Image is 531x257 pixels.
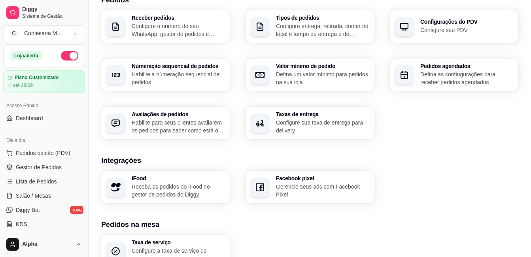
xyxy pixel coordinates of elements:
a: Diggy Botnovo [3,204,85,216]
button: Alpha [3,235,85,254]
span: Sistema de Gestão [22,13,82,19]
span: Pedidos balcão (PDV) [16,149,70,157]
h3: Taxas de entrega [276,111,369,117]
p: Gerencie seus ads com Facebook Pixel [276,183,369,198]
span: Diggy Bot [16,206,40,214]
span: Lista de Pedidos [16,178,57,185]
button: Receber pedidosConfigure o número do seu WhatsApp, gestor de pedidos e outros [101,10,230,43]
a: Gestor de Pedidos [3,161,85,174]
article: até 28/09 [13,82,33,89]
h3: Tipos de pedidos [276,15,369,21]
h3: Avaliações de pedidos [132,111,225,117]
button: Pedidos balcão (PDV) [3,147,85,159]
button: Select a team [3,25,85,41]
button: Facebook pixelGerencie seus ads com Facebook Pixel [246,171,374,203]
a: Dashboard [3,112,85,125]
div: Dia a dia [3,134,85,147]
button: Pedidos agendadosDefina as confiugurações para receber pedidos agendados [390,59,518,91]
h3: Facebook pixel [276,176,369,181]
h3: Númeração sequencial de pedidos [132,63,225,69]
span: KDS [16,220,27,228]
h3: Configurações do PDV [420,19,514,25]
a: KDS [3,218,85,231]
p: Configure o número do seu WhatsApp, gestor de pedidos e outros [132,22,225,38]
h3: Valor mínimo de pedido [276,63,369,69]
button: Tipos de pedidosConfigure entrega, retirada, comer no local e tempo de entrega e de retirada [246,10,374,43]
a: DiggySistema de Gestão [3,3,85,22]
p: Receba os pedidos do iFood no gestor de pedidos do Diggy [132,183,225,198]
p: Defina as confiugurações para receber pedidos agendados [420,70,514,86]
button: Alterar Status [61,51,78,60]
span: Gestor de Pedidos [16,163,62,171]
article: Plano Customizado [15,75,59,81]
span: Diggy [22,6,82,13]
p: Configure sua taxa de entrega para delivery [276,119,369,134]
button: Taxas de entregaConfigure sua taxa de entrega para delivery [246,107,374,139]
span: C [10,29,18,37]
a: Plano Customizadoaté 28/09 [3,70,85,93]
div: Loja aberta [10,51,43,60]
div: Confeitaria M ... [24,29,62,37]
button: Valor mínimo de pedidoDefina um valor mínimo para pedidos na sua loja [246,59,374,91]
h3: Integrações [101,155,518,166]
h3: Pedidos na mesa [101,219,518,230]
span: Salão / Mesas [16,192,51,200]
h3: Receber pedidos [132,15,225,21]
button: Configurações do PDVConfigure seu PDV [390,10,518,43]
p: Defina um valor mínimo para pedidos na sua loja [276,70,369,86]
button: Avaliações de pedidosHabilite para seus clientes avaliarem os pedidos para saber como está o feed... [101,107,230,139]
p: Configure seu PDV [420,26,514,34]
p: Habilite para seus clientes avaliarem os pedidos para saber como está o feedback da sua loja [132,119,225,134]
p: Configure entrega, retirada, comer no local e tempo de entrega e de retirada [276,22,369,38]
a: Salão / Mesas [3,189,85,202]
h3: Taxa de serviço [132,240,225,245]
button: iFoodReceba os pedidos do iFood no gestor de pedidos do Diggy [101,171,230,203]
h3: iFood [132,176,225,181]
p: Habilite a númeração sequencial de pedidos [132,70,225,86]
a: Lista de Pedidos [3,175,85,188]
span: Alpha [22,241,72,248]
div: Acesso Rápido [3,99,85,112]
button: Númeração sequencial de pedidosHabilite a númeração sequencial de pedidos [101,59,230,91]
h3: Pedidos agendados [420,63,514,69]
span: Dashboard [16,114,43,122]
